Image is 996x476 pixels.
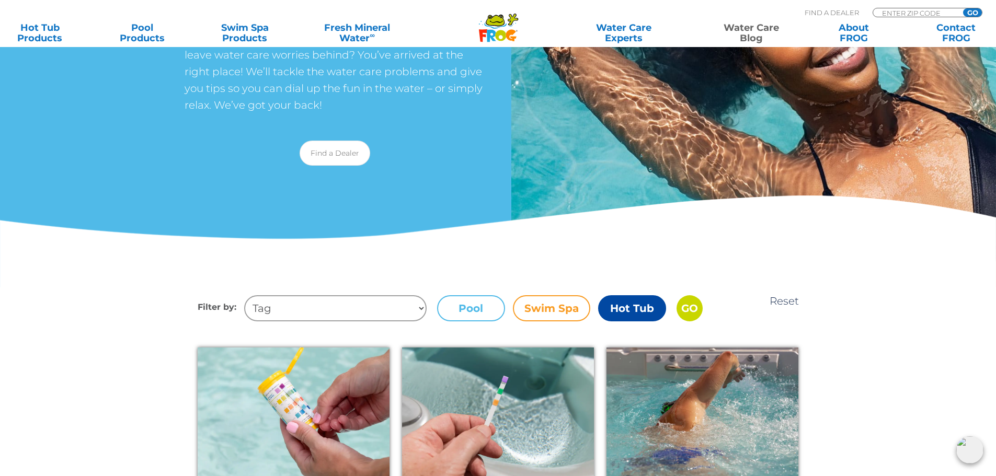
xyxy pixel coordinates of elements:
a: Find a Dealer [300,141,370,166]
img: openIcon [956,436,983,463]
input: GO [963,8,982,17]
input: GO [677,295,703,321]
a: Reset [770,295,799,307]
label: Swim Spa [513,295,590,321]
a: Fresh MineralWater∞ [307,22,407,43]
a: Water CareBlog [712,22,791,43]
h4: Filter by: [198,295,244,321]
p: Want to enjoy your pool, hot tub or swim spa more and leave water care worries behind? You’ve arr... [185,30,485,113]
a: ContactFROG [917,22,996,43]
a: Swim SpaProducts [205,22,284,43]
input: Zip Code Form [881,8,952,17]
p: Find A Dealer [805,8,859,17]
label: Pool [437,295,505,321]
a: Water CareExperts [559,22,689,43]
a: PoolProducts [102,22,182,43]
sup: ∞ [370,31,375,39]
label: Hot Tub [598,295,666,321]
a: AboutFROG [814,22,894,43]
